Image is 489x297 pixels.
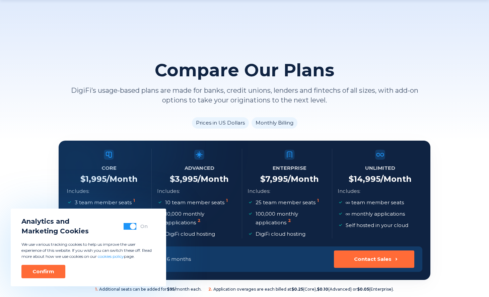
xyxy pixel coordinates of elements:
[346,198,404,207] p: team member seats
[165,210,235,227] p: 10,000 monthly applications
[21,217,89,226] span: Analytics and
[170,174,229,184] h4: $ 3,995
[380,174,412,184] span: /Month
[256,230,305,238] p: DigiFi cloud hosting
[192,117,249,129] li: Prices in US Dollars
[288,218,291,223] sup: 2
[208,287,394,292] span: Application overages are each billed at (Core), (Advanced) or (Enterprise).
[248,187,270,196] p: Includes:
[349,174,412,184] h4: $ 14,995
[365,163,395,173] h5: Unlimited
[273,163,306,173] h5: Enterprise
[288,174,319,184] span: /Month
[21,226,89,236] span: Marketing Cookies
[165,198,229,207] p: 10 team member seats
[198,174,229,184] span: /Month
[317,198,319,203] sup: 1
[98,254,124,259] a: cookies policy
[21,265,65,278] button: Confirm
[317,287,328,292] b: $0.10
[346,210,405,218] p: monthly applications
[354,256,392,263] div: Contact Sales
[256,198,320,207] p: 25 team member seats
[185,163,214,173] h5: Advanced
[260,174,319,184] h4: $ 7,995
[21,241,155,259] p: We use various tracking cookies to help us improve the user experience of this website. If you wi...
[226,198,228,203] sup: 1
[133,198,135,203] sup: 1
[198,218,201,223] sup: 2
[291,287,303,292] b: $0.25
[95,287,202,292] span: Additional seats can be added for /month each.
[32,268,54,275] div: Confirm
[167,287,174,292] b: $95
[95,287,98,292] sup: 1 .
[338,187,360,196] p: Includes:
[256,210,326,227] p: 100,000 monthly applications
[334,250,414,268] button: Contact Sales
[165,230,215,238] p: DigiFi cloud hosting
[155,60,334,80] h2: Compare Our Plans
[208,287,212,292] sup: 2 .
[357,287,369,292] b: $0.05
[59,86,430,105] p: DigiFi’s usage-based plans are made for banks, credit unions, lenders and fintechs of all sizes, ...
[252,117,297,129] li: Monthly Billing
[346,221,408,230] p: Self hosted in your cloud
[140,223,148,230] div: On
